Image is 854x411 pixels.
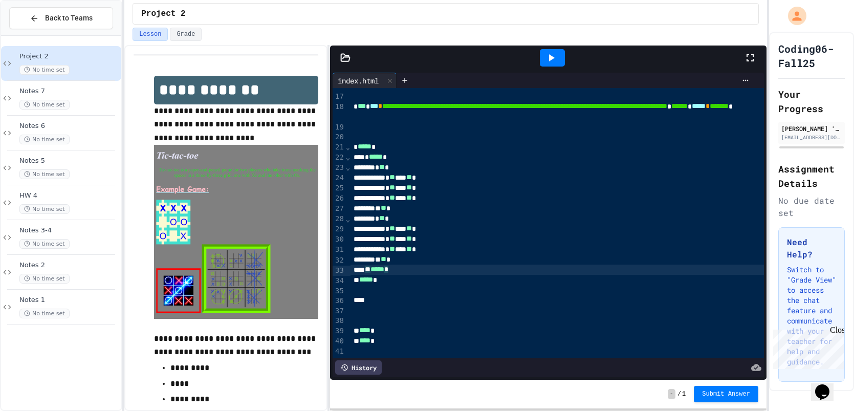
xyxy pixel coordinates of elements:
[333,276,345,286] div: 34
[333,255,345,266] div: 32
[333,306,345,316] div: 37
[170,28,202,41] button: Grade
[333,183,345,193] div: 25
[811,370,844,401] iframe: chat widget
[19,135,70,144] span: No time set
[19,52,119,61] span: Project 2
[333,204,345,214] div: 27
[19,226,119,235] span: Notes 3-4
[19,309,70,318] span: No time set
[4,4,71,65] div: Chat with us now!Close
[677,390,681,398] span: /
[19,157,119,165] span: Notes 5
[333,326,345,336] div: 39
[9,7,113,29] button: Back to Teams
[778,41,845,70] h1: Coding06-Fall25
[333,224,345,234] div: 29
[333,102,345,122] div: 18
[333,336,345,347] div: 40
[787,265,836,367] p: Switch to "Grade View" to access the chat feature and communicate with your teacher for help and ...
[769,326,844,369] iframe: chat widget
[19,191,119,200] span: HW 4
[333,234,345,245] div: 30
[778,194,845,219] div: No due date set
[333,92,345,102] div: 17
[333,266,345,276] div: 33
[19,65,70,75] span: No time set
[333,296,345,306] div: 36
[19,296,119,305] span: Notes 1
[333,122,345,133] div: 19
[45,13,93,24] span: Back to Teams
[19,122,119,131] span: Notes 6
[345,143,351,151] span: Fold line
[133,28,168,41] button: Lesson
[345,215,351,223] span: Fold line
[333,286,345,296] div: 35
[345,153,351,161] span: Fold line
[19,204,70,214] span: No time set
[19,169,70,179] span: No time set
[19,274,70,284] span: No time set
[333,193,345,204] div: 26
[682,390,686,398] span: 1
[694,386,758,402] button: Submit Answer
[668,389,675,399] span: -
[333,75,384,86] div: index.html
[333,142,345,153] div: 21
[345,163,351,171] span: Fold line
[19,100,70,110] span: No time set
[787,236,836,261] h3: Need Help?
[141,8,185,20] span: Project 2
[333,245,345,255] div: 31
[333,316,345,326] div: 38
[333,73,397,88] div: index.html
[333,132,345,142] div: 20
[19,87,119,96] span: Notes 7
[333,173,345,183] div: 24
[333,214,345,224] div: 28
[335,360,382,375] div: History
[777,4,809,28] div: My Account
[781,134,842,141] div: [EMAIL_ADDRESS][DOMAIN_NAME]
[333,153,345,163] div: 22
[778,87,845,116] h2: Your Progress
[19,261,119,270] span: Notes 2
[333,163,345,173] div: 23
[702,390,750,398] span: Submit Answer
[778,162,845,190] h2: Assignment Details
[19,239,70,249] span: No time set
[781,124,842,133] div: [PERSON_NAME] '29
[333,347,345,357] div: 41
